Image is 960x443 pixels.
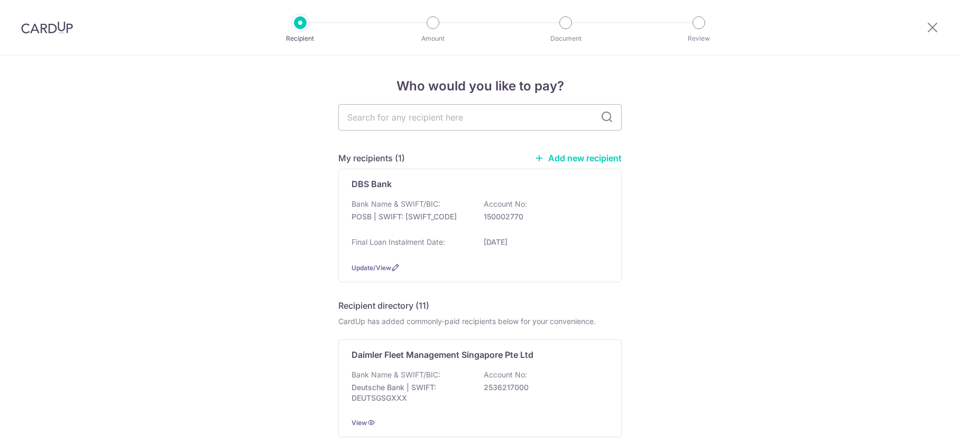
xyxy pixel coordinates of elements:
iframe: Opens a widget where you can find more information [892,411,949,438]
p: Deutsche Bank | SWIFT: DEUTSGSGXXX [352,382,470,403]
img: CardUp [21,21,73,34]
h4: Who would you like to pay? [338,77,622,96]
p: DBS Bank [352,178,392,190]
p: Amount [394,33,472,44]
p: POSB | SWIFT: [SWIFT_CODE] [352,211,470,222]
p: Bank Name & SWIFT/BIC: [352,370,440,380]
p: 2536217000 [484,382,602,393]
h5: My recipients (1) [338,152,405,164]
p: [DATE] [484,237,602,247]
a: Update/View [352,264,391,272]
input: Search for any recipient here [338,104,622,131]
p: Daimler Fleet Management Singapore Pte Ltd [352,348,533,361]
p: Recipient [261,33,339,44]
p: Document [527,33,605,44]
a: View [352,419,367,427]
div: CardUp has added commonly-paid recipients below for your convenience. [338,316,622,327]
p: Bank Name & SWIFT/BIC: [352,199,440,209]
h5: Recipient directory (11) [338,299,429,312]
p: 150002770 [484,211,602,222]
p: Account No: [484,199,527,209]
p: Account No: [484,370,527,380]
p: Review [660,33,738,44]
a: Add new recipient [534,153,622,163]
p: Final Loan Instalment Date: [352,237,445,247]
